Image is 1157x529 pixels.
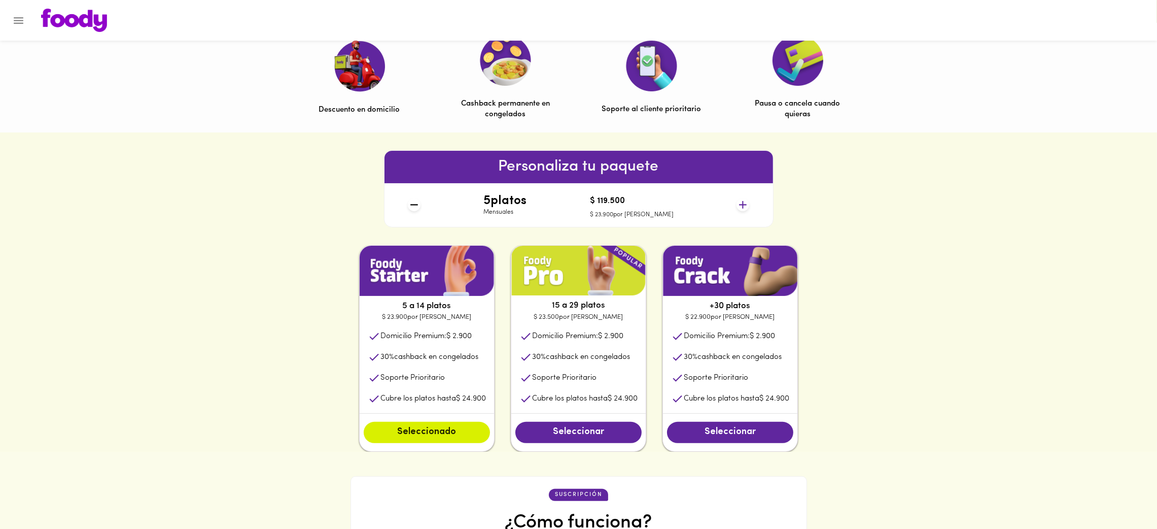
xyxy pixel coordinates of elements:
p: Domicilio Premium: [380,331,472,342]
p: Pausa o cancela cuando quieras [748,98,848,120]
p: Cubre los platos hasta $ 24.900 [684,393,789,404]
p: $ 22.900 por [PERSON_NAME] [663,312,797,322]
button: Menu [6,8,31,33]
span: $ 2.900 [750,333,775,340]
p: Cashback permanente en congelados [456,98,555,120]
p: $ 23.900 por [PERSON_NAME] [360,312,494,322]
img: Soporte al cliente prioritario [626,41,677,91]
p: cashback en congelados [684,352,782,362]
img: Descuento en domicilio [334,40,385,92]
button: Seleccionar [667,422,793,443]
span: Seleccionar [677,427,783,438]
p: Soporte Prioritario [380,373,445,383]
p: Soporte Prioritario [684,373,748,383]
img: Cashback permanente en congelados [480,35,531,86]
span: Seleccionado [374,427,480,438]
img: Pausa o cancela cuando quieras [773,35,823,86]
p: Domicilio Premium: [684,331,775,342]
iframe: Messagebird Livechat Widget [1098,470,1147,519]
p: Domicilio Premium: [532,331,623,342]
p: Cubre los platos hasta $ 24.900 [380,393,486,404]
img: logo.png [41,9,107,32]
p: suscripción [555,491,602,499]
span: Seleccionar [525,427,632,438]
p: cashback en congelados [380,352,478,362]
p: Descuento en domicilio [319,105,400,115]
h6: Personaliza tu paquete [384,155,773,179]
h4: 5 platos [483,194,527,208]
h4: $ 119.500 [590,197,674,206]
button: Seleccionar [515,422,642,443]
p: cashback en congelados [532,352,630,362]
p: $ 23.900 por [PERSON_NAME] [590,211,674,219]
p: Cubre los platos hasta $ 24.900 [532,393,638,404]
span: 30 % [532,353,546,361]
p: 5 a 14 platos [360,300,494,312]
span: $ 2.900 [446,333,472,340]
button: Seleccionado [364,422,490,443]
p: Mensuales [483,208,527,217]
p: 15 a 29 platos [511,300,646,312]
span: 30 % [684,353,697,361]
img: plan1 [663,246,797,296]
span: $ 2.900 [598,333,623,340]
img: plan1 [511,246,646,296]
img: plan1 [360,246,494,296]
p: +30 platos [663,300,797,312]
span: 30 % [380,353,394,361]
p: Soporte Prioritario [532,373,597,383]
p: Soporte al cliente prioritario [602,104,702,115]
p: $ 23.500 por [PERSON_NAME] [511,312,646,322]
